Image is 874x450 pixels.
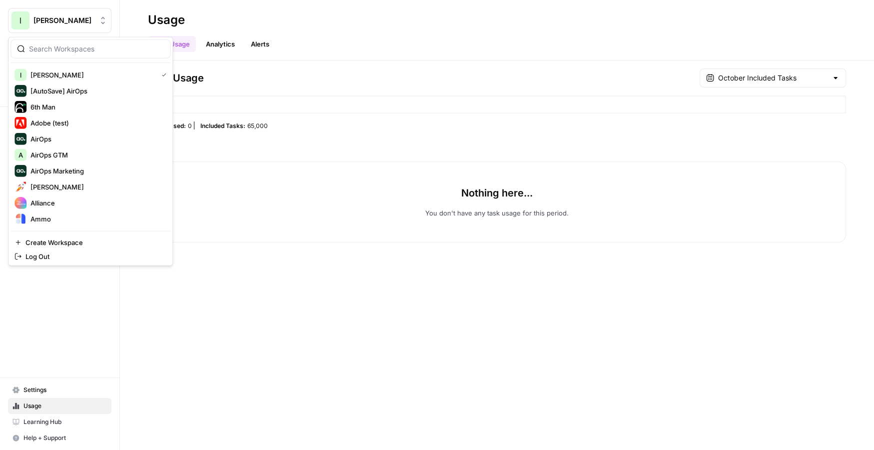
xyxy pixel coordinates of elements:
[148,12,185,28] div: Usage
[148,36,196,52] a: Task Usage
[188,121,192,129] span: 0
[247,121,268,129] span: 65,000
[23,401,107,410] span: Usage
[30,86,162,96] span: [AutoSave] AirOps
[30,118,162,128] span: Adobe (test)
[14,197,26,209] img: Alliance Logo
[30,134,162,144] span: AirOps
[461,186,533,200] p: Nothing here...
[18,150,23,160] span: A
[8,398,111,414] a: Usage
[30,214,162,224] span: Ammo
[33,15,94,25] span: [PERSON_NAME]
[25,237,162,247] span: Create Workspace
[30,166,162,176] span: AirOps Marketing
[8,382,111,398] a: Settings
[425,208,569,218] p: You don't have any task usage for this period.
[30,198,162,208] span: Alliance
[8,37,173,266] div: Workspace: lily baker
[30,182,162,192] span: [PERSON_NAME]
[14,85,26,97] img: [AutoSave] AirOps Logo
[200,36,241,52] a: Analytics
[29,44,164,54] input: Search Workspaces
[8,414,111,430] a: Learning Hub
[14,133,26,145] img: AirOps Logo
[718,73,828,83] input: October Included Tasks
[14,213,26,225] img: Ammo Logo
[200,121,245,129] span: Included Tasks:
[8,8,111,33] button: Workspace: lily baker
[10,249,170,263] a: Log Out
[14,181,26,193] img: Alex Testing Logo
[14,117,26,129] img: Adobe (test) Logo
[25,251,162,261] span: Log Out
[19,14,21,26] span: l
[20,70,21,80] span: l
[30,102,162,112] span: 6th Man
[245,36,275,52] a: Alerts
[10,235,170,249] a: Create Workspace
[23,433,107,442] span: Help + Support
[30,70,153,80] span: [PERSON_NAME]
[23,417,107,426] span: Learning Hub
[23,385,107,394] span: Settings
[30,150,162,160] span: AirOps GTM
[8,430,111,446] button: Help + Support
[14,165,26,177] img: AirOps Marketing Logo
[148,71,204,85] span: Task Usage
[14,101,26,113] img: 6th Man Logo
